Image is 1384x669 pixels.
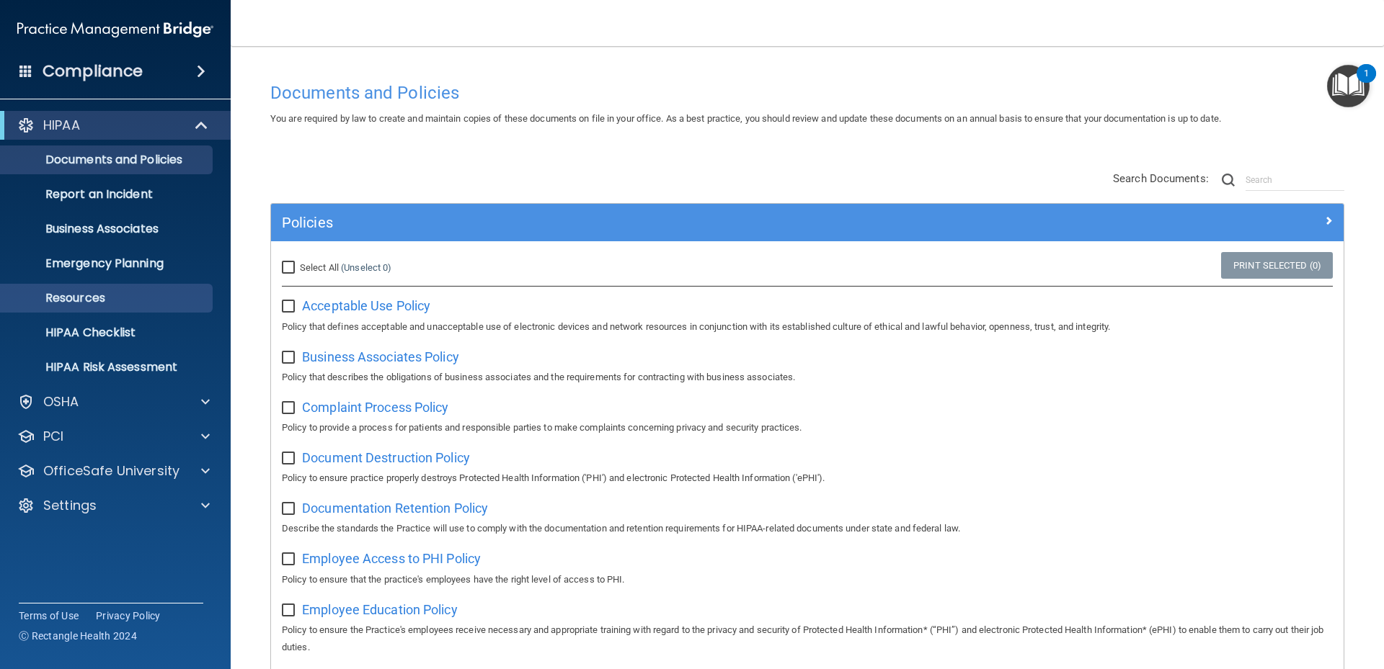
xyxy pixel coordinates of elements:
[302,400,448,415] span: Complaint Process Policy
[282,262,298,274] input: Select All (Unselect 0)
[43,117,80,134] p: HIPAA
[43,428,63,445] p: PCI
[9,291,206,305] p: Resources
[1364,73,1369,92] div: 1
[282,215,1065,230] h5: Policies
[43,462,179,480] p: OfficeSafe University
[17,428,210,445] a: PCI
[17,462,210,480] a: OfficeSafe University
[9,256,206,271] p: Emergency Planning
[282,470,1333,487] p: Policy to ensure practice properly destroys Protected Health Information ('PHI') and electronic P...
[9,153,206,167] p: Documents and Policies
[96,609,161,623] a: Privacy Policy
[19,629,137,643] span: Ⓒ Rectangle Health 2024
[282,369,1333,386] p: Policy that describes the obligations of business associates and the requirements for contracting...
[17,497,210,514] a: Settings
[43,497,97,514] p: Settings
[19,609,79,623] a: Terms of Use
[282,419,1333,436] p: Policy to provide a process for patients and responsible parties to make complaints concerning pr...
[9,325,206,340] p: HIPAA Checklist
[9,360,206,374] p: HIPAA Risk Assessment
[1113,172,1209,185] span: Search Documents:
[282,318,1333,336] p: Policy that defines acceptable and unacceptable use of electronic devices and network resources i...
[9,187,206,202] p: Report an Incident
[43,61,143,81] h4: Compliance
[1222,174,1235,187] img: ic-search.3b580494.png
[300,262,339,273] span: Select All
[282,571,1333,588] p: Policy to ensure that the practice's employees have the right level of access to PHI.
[302,298,430,313] span: Acceptable Use Policy
[302,551,481,566] span: Employee Access to PHI Policy
[282,520,1333,537] p: Describe the standards the Practice will use to comply with the documentation and retention requi...
[302,349,459,364] span: Business Associates Policy
[1135,567,1367,624] iframe: Drift Widget Chat Controller
[17,15,213,44] img: PMB logo
[17,393,210,410] a: OSHA
[43,393,79,410] p: OSHA
[302,500,488,516] span: Documentation Retention Policy
[1221,252,1333,279] a: Print Selected (0)
[282,621,1333,656] p: Policy to ensure the Practice's employees receive necessary and appropriate training with regard ...
[302,602,458,617] span: Employee Education Policy
[17,117,209,134] a: HIPAA
[282,211,1333,234] a: Policies
[1327,65,1370,107] button: Open Resource Center, 1 new notification
[341,262,391,273] a: (Unselect 0)
[302,450,470,465] span: Document Destruction Policy
[270,84,1344,102] h4: Documents and Policies
[1246,169,1344,191] input: Search
[9,222,206,236] p: Business Associates
[270,113,1221,124] span: You are required by law to create and maintain copies of these documents on file in your office. ...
